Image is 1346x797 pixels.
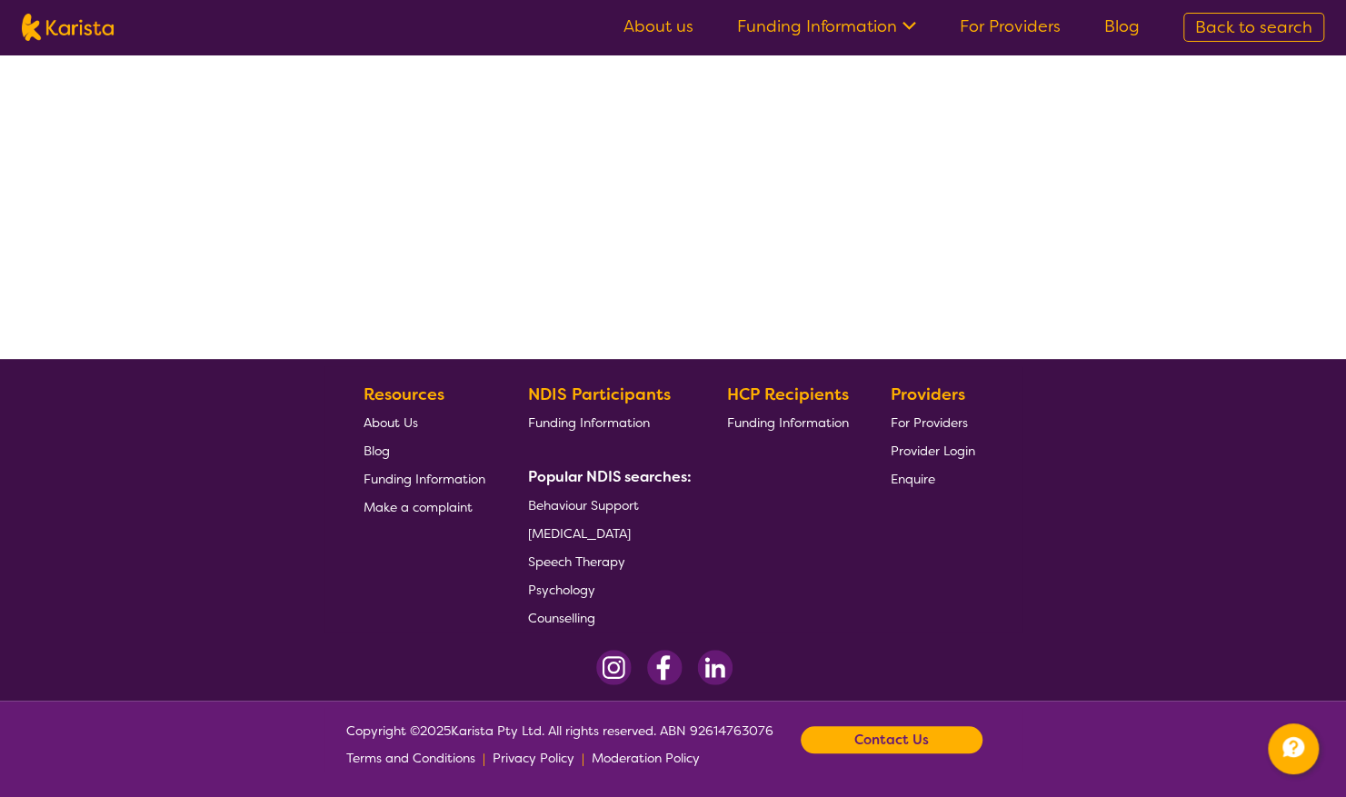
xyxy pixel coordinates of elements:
[891,443,975,459] span: Provider Login
[364,471,485,487] span: Funding Information
[646,650,683,685] img: Facebook
[528,610,595,626] span: Counselling
[891,408,975,436] a: For Providers
[891,436,975,464] a: Provider Login
[364,464,485,493] a: Funding Information
[364,436,485,464] a: Blog
[346,750,475,766] span: Terms and Conditions
[891,471,935,487] span: Enquire
[528,497,639,513] span: Behaviour Support
[582,744,584,772] p: |
[726,408,848,436] a: Funding Information
[726,384,848,405] b: HCP Recipients
[528,491,684,519] a: Behaviour Support
[22,14,114,41] img: Karista logo
[493,750,574,766] span: Privacy Policy
[1268,723,1319,774] button: Channel Menu
[364,443,390,459] span: Blog
[960,15,1061,37] a: For Providers
[1183,13,1324,42] a: Back to search
[891,384,965,405] b: Providers
[528,547,684,575] a: Speech Therapy
[528,553,625,570] span: Speech Therapy
[726,414,848,431] span: Funding Information
[528,582,595,598] span: Psychology
[854,726,929,753] b: Contact Us
[528,414,650,431] span: Funding Information
[528,525,631,542] span: [MEDICAL_DATA]
[346,744,475,772] a: Terms and Conditions
[528,575,684,603] a: Psychology
[737,15,916,37] a: Funding Information
[592,744,700,772] a: Moderation Policy
[364,499,473,515] span: Make a complaint
[596,650,632,685] img: Instagram
[364,408,485,436] a: About Us
[364,384,444,405] b: Resources
[697,650,733,685] img: LinkedIn
[364,493,485,521] a: Make a complaint
[483,744,485,772] p: |
[528,467,692,486] b: Popular NDIS searches:
[528,384,671,405] b: NDIS Participants
[493,744,574,772] a: Privacy Policy
[1104,15,1140,37] a: Blog
[891,464,975,493] a: Enquire
[528,519,684,547] a: [MEDICAL_DATA]
[592,750,700,766] span: Moderation Policy
[623,15,693,37] a: About us
[1195,16,1312,38] span: Back to search
[346,717,773,772] span: Copyright © 2025 Karista Pty Ltd. All rights reserved. ABN 92614763076
[528,603,684,632] a: Counselling
[528,408,684,436] a: Funding Information
[891,414,968,431] span: For Providers
[364,414,418,431] span: About Us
